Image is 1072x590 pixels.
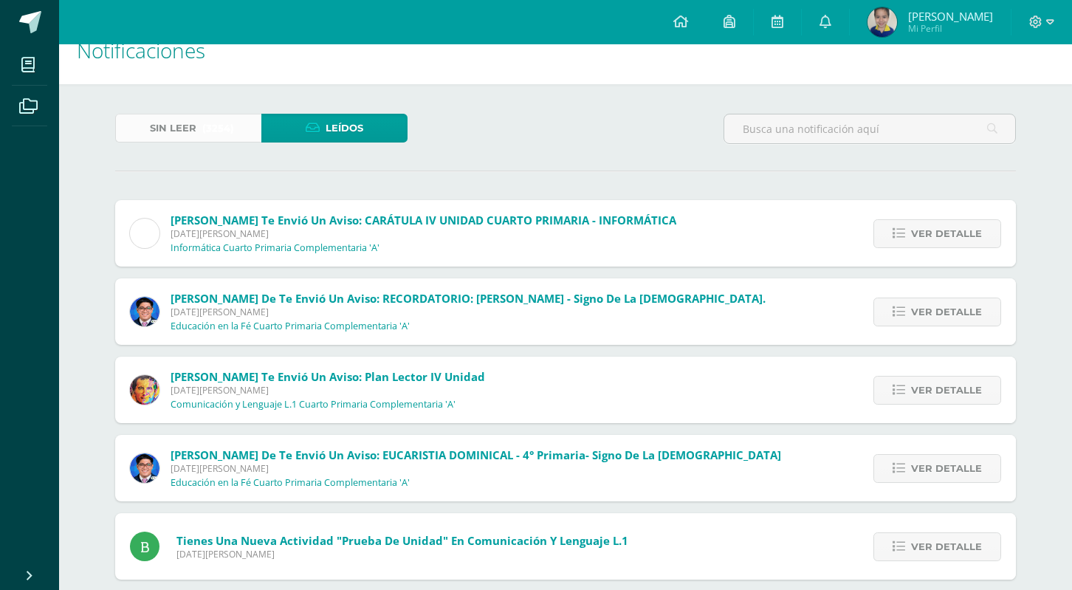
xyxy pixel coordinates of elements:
[171,369,485,384] span: [PERSON_NAME] te envió un aviso: Plan lector IV unidad
[326,114,363,142] span: Leídos
[130,453,159,483] img: 038ac9c5e6207f3bea702a86cda391b3.png
[911,298,982,326] span: Ver detalle
[171,306,766,318] span: [DATE][PERSON_NAME]
[130,375,159,405] img: 49d5a75e1ce6d2edc12003b83b1ef316.png
[150,114,196,142] span: Sin leer
[911,220,982,247] span: Ver detalle
[171,242,379,254] p: Informática Cuarto Primaria Complementaria 'A'
[171,477,410,489] p: Educación en la Fé Cuarto Primaria Complementaria 'A'
[171,384,485,397] span: [DATE][PERSON_NAME]
[171,462,781,475] span: [DATE][PERSON_NAME]
[908,9,993,24] span: [PERSON_NAME]
[911,455,982,482] span: Ver detalle
[908,22,993,35] span: Mi Perfil
[911,533,982,560] span: Ver detalle
[171,291,766,306] span: [PERSON_NAME] de te envió un aviso: RECORDATORIO: [PERSON_NAME] - Signo de la [DEMOGRAPHIC_DATA].
[115,114,261,143] a: Sin leer(3254)
[867,7,897,37] img: 337a05b69dd19068e993c6f1ec61c4a2.png
[261,114,408,143] a: Leídos
[202,114,234,142] span: (3254)
[130,219,159,248] img: cae4b36d6049cd6b8500bd0f72497672.png
[130,297,159,326] img: 038ac9c5e6207f3bea702a86cda391b3.png
[176,548,628,560] span: [DATE][PERSON_NAME]
[724,114,1015,143] input: Busca una notificación aquí
[176,533,628,548] span: Tienes una nueva actividad "Prueba de unidad" En Comunicación y Lenguaje L.1
[911,377,982,404] span: Ver detalle
[171,447,781,462] span: [PERSON_NAME] de te envió un aviso: EUCARISTIA DOMINICAL - 4° Primaria- Signo de la [DEMOGRAPHIC_...
[77,36,205,64] span: Notificaciones
[171,320,410,332] p: Educación en la Fé Cuarto Primaria Complementaria 'A'
[171,227,676,240] span: [DATE][PERSON_NAME]
[171,213,676,227] span: [PERSON_NAME] te envió un aviso: CARÁTULA IV UNIDAD CUARTO PRIMARIA - INFORMÁTICA
[171,399,456,411] p: Comunicación y Lenguaje L.1 Cuarto Primaria Complementaria 'A'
